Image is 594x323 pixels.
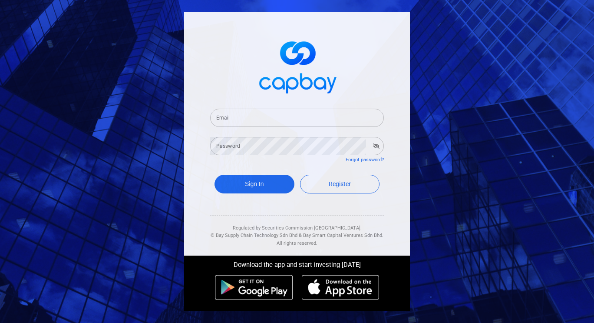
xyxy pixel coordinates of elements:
[302,275,379,300] img: ios
[303,233,383,238] span: Bay Smart Capital Ventures Sdn Bhd.
[346,157,384,163] a: Forgot password?
[211,233,297,238] span: © Bay Supply Chain Technology Sdn Bhd
[329,180,351,187] span: Register
[300,175,380,193] a: Register
[214,175,294,193] button: Sign In
[254,33,340,98] img: logo
[210,216,384,247] div: Regulated by Securities Commission [GEOGRAPHIC_DATA]. & All rights reserved.
[178,256,416,270] div: Download the app and start investing [DATE]
[215,275,293,300] img: android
